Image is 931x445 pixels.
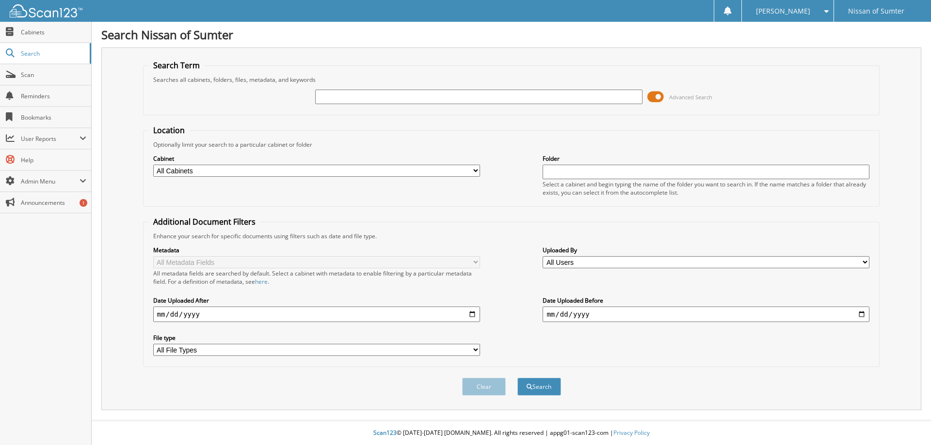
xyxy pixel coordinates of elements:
div: Searches all cabinets, folders, files, metadata, and keywords [148,76,875,84]
label: File type [153,334,480,342]
img: scan123-logo-white.svg [10,4,82,17]
button: Clear [462,378,506,396]
legend: Search Term [148,60,205,71]
div: All metadata fields are searched by default. Select a cabinet with metadata to enable filtering b... [153,269,480,286]
span: Announcements [21,199,86,207]
div: Select a cabinet and begin typing the name of the folder you want to search in. If the name match... [543,180,869,197]
span: User Reports [21,135,80,143]
span: Nissan of Sumter [848,8,904,14]
input: start [153,307,480,322]
div: Enhance your search for specific documents using filters such as date and file type. [148,232,875,240]
div: © [DATE]-[DATE] [DOMAIN_NAME]. All rights reserved | appg01-scan123-com | [92,421,931,445]
span: Scan123 [373,429,397,437]
h1: Search Nissan of Sumter [101,27,921,43]
label: Date Uploaded Before [543,296,869,305]
legend: Additional Document Filters [148,216,260,227]
span: Reminders [21,92,86,100]
label: Metadata [153,246,480,254]
div: Optionally limit your search to a particular cabinet or folder [148,140,875,149]
legend: Location [148,125,190,136]
label: Date Uploaded After [153,296,480,305]
input: end [543,307,869,322]
label: Folder [543,154,869,163]
span: Cabinets [21,28,86,36]
span: Admin Menu [21,177,80,185]
label: Uploaded By [543,246,869,254]
div: 1 [80,199,87,207]
span: Scan [21,71,86,79]
span: [PERSON_NAME] [756,8,810,14]
label: Cabinet [153,154,480,163]
span: Search [21,49,85,58]
span: Advanced Search [669,93,712,101]
a: here [255,277,268,286]
button: Search [517,378,561,396]
span: Help [21,156,86,164]
a: Privacy Policy [613,429,650,437]
span: Bookmarks [21,113,86,122]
